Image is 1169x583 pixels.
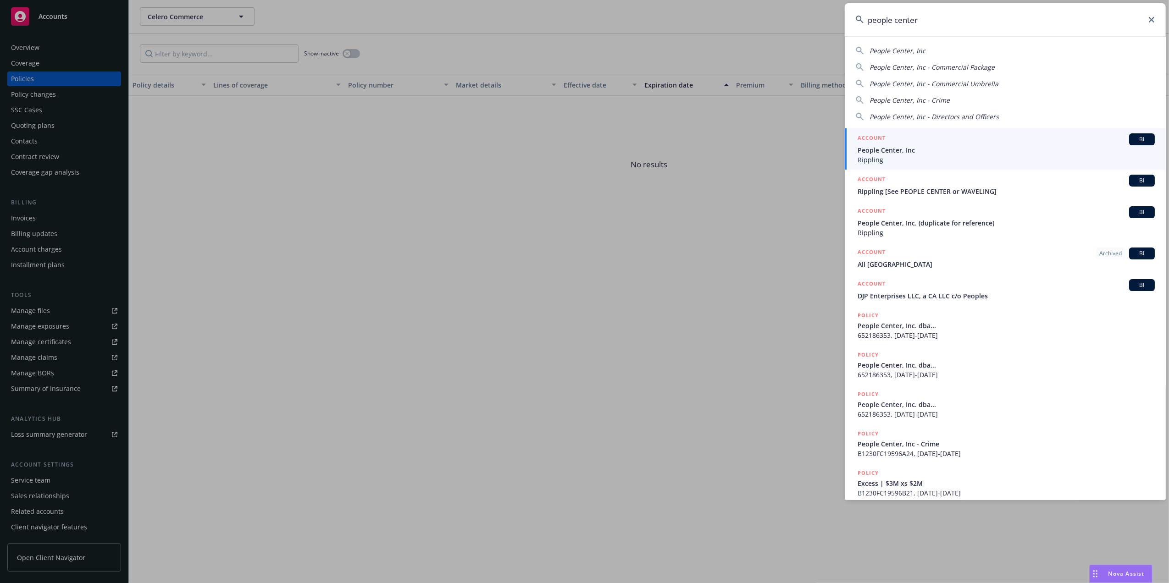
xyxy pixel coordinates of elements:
span: People Center, Inc. dba... [858,321,1155,330]
span: Nova Assist [1108,570,1145,577]
a: ACCOUNTArchivedBIAll [GEOGRAPHIC_DATA] [845,242,1166,274]
h5: ACCOUNT [858,279,886,290]
span: 652186353, [DATE]-[DATE] [858,370,1155,379]
a: ACCOUNTBIRippling [See PEOPLE CENTER or WAVELING] [845,170,1166,201]
a: ACCOUNTBIPeople Center, IncRippling [845,128,1166,170]
span: B1230FC19596A24, [DATE]-[DATE] [858,449,1155,458]
h5: POLICY [858,350,879,359]
span: BI [1133,281,1151,289]
span: B1230FC19596B21, [DATE]-[DATE] [858,488,1155,498]
span: Rippling [858,155,1155,165]
span: People Center, Inc - Directors and Officers [870,112,999,121]
h5: ACCOUNT [858,247,886,258]
a: ACCOUNTBIDJP Enterprises LLC, a CA LLC c/o Peoples [845,274,1166,306]
h5: POLICY [858,429,879,438]
span: BI [1133,208,1151,216]
span: 652186353, [DATE]-[DATE] [858,330,1155,340]
a: POLICYPeople Center, Inc - CrimeB1230FC19596A24, [DATE]-[DATE] [845,424,1166,463]
h5: POLICY [858,468,879,478]
span: People Center, Inc - Commercial Package [870,63,995,71]
span: People Center, Inc. dba... [858,360,1155,370]
div: Drag to move [1090,565,1101,583]
input: Search... [845,3,1166,36]
span: DJP Enterprises LLC, a CA LLC c/o Peoples [858,291,1155,301]
span: People Center, Inc [858,145,1155,155]
span: People Center, Inc. (duplicate for reference) [858,218,1155,228]
h5: ACCOUNT [858,133,886,144]
span: People Center, Inc. dba... [858,400,1155,409]
span: Rippling [See PEOPLE CENTER or WAVELING] [858,187,1155,196]
span: Archived [1099,249,1122,258]
button: Nova Assist [1089,565,1152,583]
span: BI [1133,176,1151,185]
a: POLICYExcess | $3M xs $2MB1230FC19596B21, [DATE]-[DATE] [845,463,1166,503]
span: People Center, Inc - Crime [858,439,1155,449]
a: POLICYPeople Center, Inc. dba...652186353, [DATE]-[DATE] [845,385,1166,424]
span: BI [1133,135,1151,143]
span: 652186353, [DATE]-[DATE] [858,409,1155,419]
span: Rippling [858,228,1155,237]
a: ACCOUNTBIPeople Center, Inc. (duplicate for reference)Rippling [845,201,1166,242]
a: POLICYPeople Center, Inc. dba...652186353, [DATE]-[DATE] [845,306,1166,345]
h5: ACCOUNT [858,175,886,186]
span: All [GEOGRAPHIC_DATA] [858,259,1155,269]
a: POLICYPeople Center, Inc. dba...652186353, [DATE]-[DATE] [845,345,1166,385]
h5: POLICY [858,390,879,399]
h5: POLICY [858,311,879,320]
h5: ACCOUNT [858,206,886,217]
span: People Center, Inc - Crime [870,96,950,104]
span: Excess | $3M xs $2M [858,478,1155,488]
span: People Center, Inc [870,46,925,55]
span: People Center, Inc - Commercial Umbrella [870,79,998,88]
span: BI [1133,249,1151,258]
